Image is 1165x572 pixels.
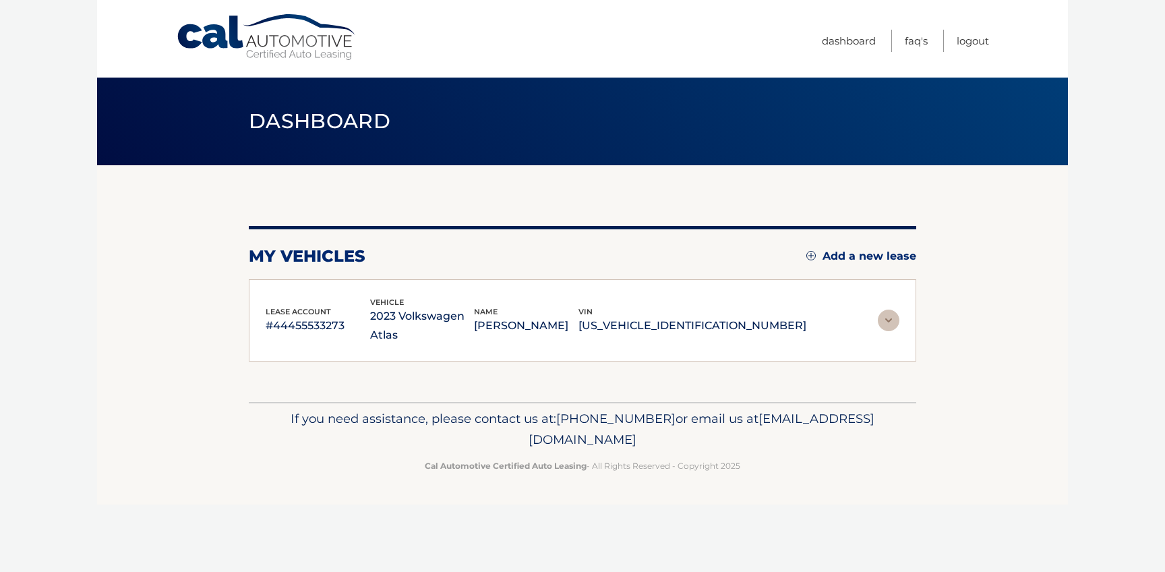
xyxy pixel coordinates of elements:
[806,251,816,260] img: add.svg
[370,297,404,307] span: vehicle
[474,307,498,316] span: name
[258,408,907,451] p: If you need assistance, please contact us at: or email us at
[370,307,475,345] p: 2023 Volkswagen Atlas
[249,246,365,266] h2: my vehicles
[957,30,989,52] a: Logout
[878,310,899,331] img: accordion-rest.svg
[425,461,587,471] strong: Cal Automotive Certified Auto Leasing
[578,307,593,316] span: vin
[249,109,390,134] span: Dashboard
[556,411,676,426] span: [PHONE_NUMBER]
[258,459,907,473] p: - All Rights Reserved - Copyright 2025
[266,316,370,335] p: #44455533273
[578,316,806,335] p: [US_VEHICLE_IDENTIFICATION_NUMBER]
[474,316,578,335] p: [PERSON_NAME]
[905,30,928,52] a: FAQ's
[176,13,358,61] a: Cal Automotive
[806,250,916,263] a: Add a new lease
[266,307,331,316] span: lease account
[822,30,876,52] a: Dashboard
